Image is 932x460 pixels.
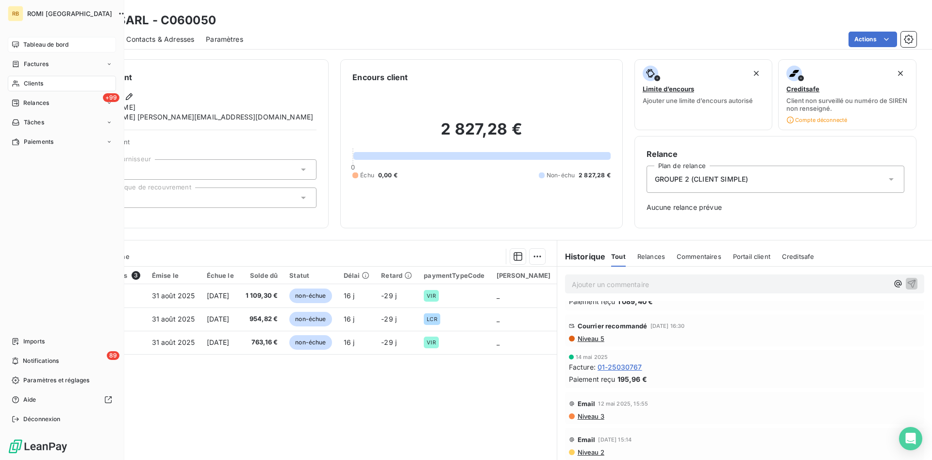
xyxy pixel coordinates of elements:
[79,112,313,122] span: [PERSON_NAME] [PERSON_NAME][EMAIL_ADDRESS][DOMAIN_NAME]
[107,351,119,360] span: 89
[344,338,355,346] span: 16 j
[103,93,119,102] span: +99
[611,253,626,260] span: Tout
[24,137,53,146] span: Paiements
[24,79,43,88] span: Clients
[547,171,575,180] span: Non-échu
[557,251,606,262] h6: Historique
[126,34,194,44] span: Contacts & Adresses
[289,312,332,326] span: non-échue
[8,6,23,21] div: RB
[8,392,116,408] a: Aide
[786,97,908,112] span: Client non surveillé ou numéro de SIREN non renseigné.
[207,338,230,346] span: [DATE]
[352,71,408,83] h6: Encours client
[577,335,604,342] span: Niveau 5
[246,314,278,324] span: 954,82 €
[23,415,61,424] span: Déconnexion
[677,253,721,260] span: Commentaires
[289,335,332,350] span: non-échue
[427,340,435,345] span: VIR
[578,400,596,408] span: Email
[647,148,904,160] h6: Relance
[634,59,773,130] button: Limite d’encoursAjouter une limite d’encours autorisé
[643,97,753,104] span: Ajouter une limite d’encours autorisé
[578,436,596,443] span: Email
[497,291,499,300] span: _
[647,203,904,212] span: Aucune relance prévue
[23,357,59,365] span: Notifications
[569,374,616,384] span: Paiement reçu
[497,338,499,346] span: _
[132,271,140,280] span: 3
[637,253,665,260] span: Relances
[23,99,49,107] span: Relances
[152,272,195,279] div: Émise le
[152,291,195,300] span: 31 août 2025
[786,116,847,124] span: Compte déconnecté
[733,253,770,260] span: Portail client
[360,171,374,180] span: Échu
[427,316,437,322] span: LCR
[152,315,195,323] span: 31 août 2025
[598,362,642,372] span: 01-25030767
[246,291,278,301] span: 1 109,30 €
[576,354,608,360] span: 14 mai 2025
[577,448,604,456] span: Niveau 2
[344,291,355,300] span: 16 j
[381,338,397,346] span: -29 j
[344,315,355,323] span: 16 j
[351,163,355,171] span: 0
[246,272,278,279] div: Solde dû
[207,272,234,279] div: Échue le
[352,119,610,149] h2: 2 827,28 €
[381,272,412,279] div: Retard
[569,362,596,372] span: Facture :
[381,315,397,323] span: -29 j
[497,315,499,323] span: _
[598,437,632,443] span: [DATE] 15:14
[23,337,45,346] span: Imports
[617,296,653,307] span: 1 089,40 €
[23,40,68,49] span: Tableau de bord
[617,374,647,384] span: 195,96 €
[24,60,49,68] span: Factures
[643,85,694,93] span: Limite d’encours
[598,401,648,407] span: 12 mai 2025, 15:55
[579,171,611,180] span: 2 827,28 €
[578,322,648,330] span: Courrier recommandé
[786,85,819,93] span: Creditsafe
[778,59,916,130] button: CreditsafeClient non surveillé ou numéro de SIREN non renseigné.Compte déconnecté
[378,171,398,180] span: 0,00 €
[206,34,243,44] span: Paramètres
[344,272,370,279] div: Délai
[207,315,230,323] span: [DATE]
[497,272,551,279] div: [PERSON_NAME]
[59,71,316,83] h6: Informations client
[899,427,922,450] div: Open Intercom Messenger
[78,138,316,152] span: Propriétés Client
[427,293,435,299] span: VIR
[782,253,815,260] span: Creditsafe
[569,296,616,307] span: Paiement reçu
[85,12,216,29] h3: FPLS SARL - C060050
[577,412,604,420] span: Niveau 3
[655,174,749,184] span: GROUPE 2 (CLIENT SIMPLE)
[207,291,230,300] span: [DATE]
[289,289,332,303] span: non-échue
[246,338,278,347] span: 763,16 €
[289,272,332,279] div: Statut
[24,118,44,127] span: Tâches
[27,10,112,17] span: ROMI [GEOGRAPHIC_DATA]
[650,323,685,329] span: [DATE] 16:30
[424,272,484,279] div: paymentTypeCode
[8,439,68,454] img: Logo LeanPay
[849,32,897,47] button: Actions
[23,376,89,385] span: Paramètres et réglages
[23,395,36,404] span: Aide
[381,291,397,300] span: -29 j
[152,338,195,346] span: 31 août 2025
